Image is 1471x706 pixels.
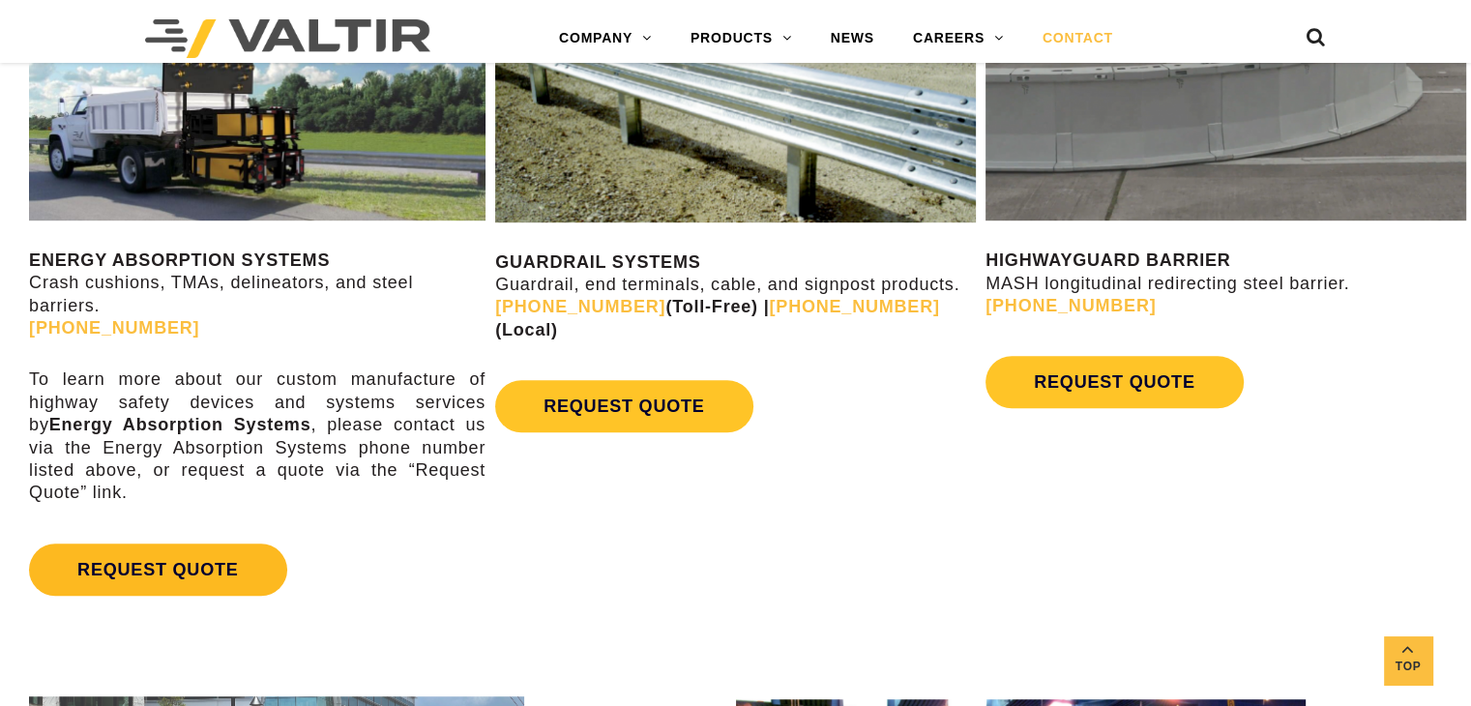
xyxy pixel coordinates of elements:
[29,368,485,504] p: To learn more about our custom manufacture of highway safety devices and systems services by , pl...
[495,380,752,432] a: REQUEST QUOTE
[495,297,665,316] a: [PHONE_NUMBER]
[671,19,811,58] a: PRODUCTS
[986,296,1156,315] a: [PHONE_NUMBER]
[986,250,1466,317] p: MASH longitudinal redirecting steel barrier.
[986,356,1243,408] a: REQUEST QUOTE
[1384,636,1432,685] a: Top
[29,544,286,596] a: REQUEST QUOTE
[495,251,976,342] p: Guardrail, end terminals, cable, and signpost products.
[1384,656,1432,678] span: Top
[29,318,199,338] a: [PHONE_NUMBER]
[540,19,671,58] a: COMPANY
[1023,19,1133,58] a: CONTACT
[811,19,894,58] a: NEWS
[769,297,939,316] a: [PHONE_NUMBER]
[29,250,330,270] strong: ENERGY ABSORPTION SYSTEMS
[495,252,700,272] strong: GUARDRAIL SYSTEMS
[495,297,940,338] strong: (Toll-Free) | (Local)
[894,19,1023,58] a: CAREERS
[145,19,430,58] img: Valtir
[29,250,485,340] p: Crash cushions, TMAs, delineators, and steel barriers.
[986,250,1230,270] strong: HIGHWAYGUARD BARRIER
[49,415,311,434] strong: Energy Absorption Systems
